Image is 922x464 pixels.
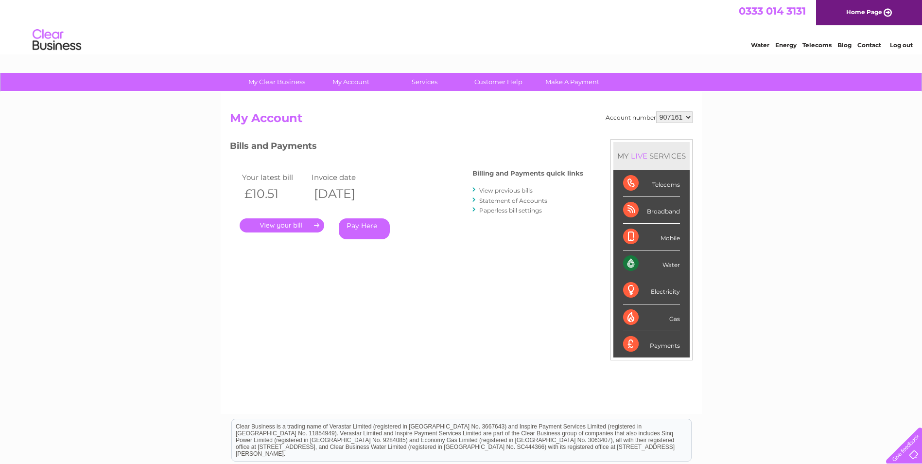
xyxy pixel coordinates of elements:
[230,111,693,130] h2: My Account
[311,73,391,91] a: My Account
[479,197,547,204] a: Statement of Accounts
[623,277,680,304] div: Electricity
[232,5,691,47] div: Clear Business is a trading name of Verastar Limited (registered in [GEOGRAPHIC_DATA] No. 3667643...
[472,170,583,177] h4: Billing and Payments quick links
[623,250,680,277] div: Water
[606,111,693,123] div: Account number
[532,73,612,91] a: Make A Payment
[629,151,649,161] div: LIVE
[384,73,465,91] a: Services
[230,139,583,156] h3: Bills and Payments
[240,184,310,204] th: £10.51
[890,41,913,49] a: Log out
[739,5,806,17] a: 0333 014 3131
[775,41,797,49] a: Energy
[309,184,379,204] th: [DATE]
[623,170,680,197] div: Telecoms
[309,171,379,184] td: Invoice date
[802,41,832,49] a: Telecoms
[237,73,317,91] a: My Clear Business
[479,187,533,194] a: View previous bills
[751,41,769,49] a: Water
[623,224,680,250] div: Mobile
[32,25,82,55] img: logo.png
[623,331,680,357] div: Payments
[837,41,852,49] a: Blog
[613,142,690,170] div: MY SERVICES
[240,171,310,184] td: Your latest bill
[339,218,390,239] a: Pay Here
[857,41,881,49] a: Contact
[240,218,324,232] a: .
[623,197,680,224] div: Broadband
[623,304,680,331] div: Gas
[458,73,539,91] a: Customer Help
[479,207,542,214] a: Paperless bill settings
